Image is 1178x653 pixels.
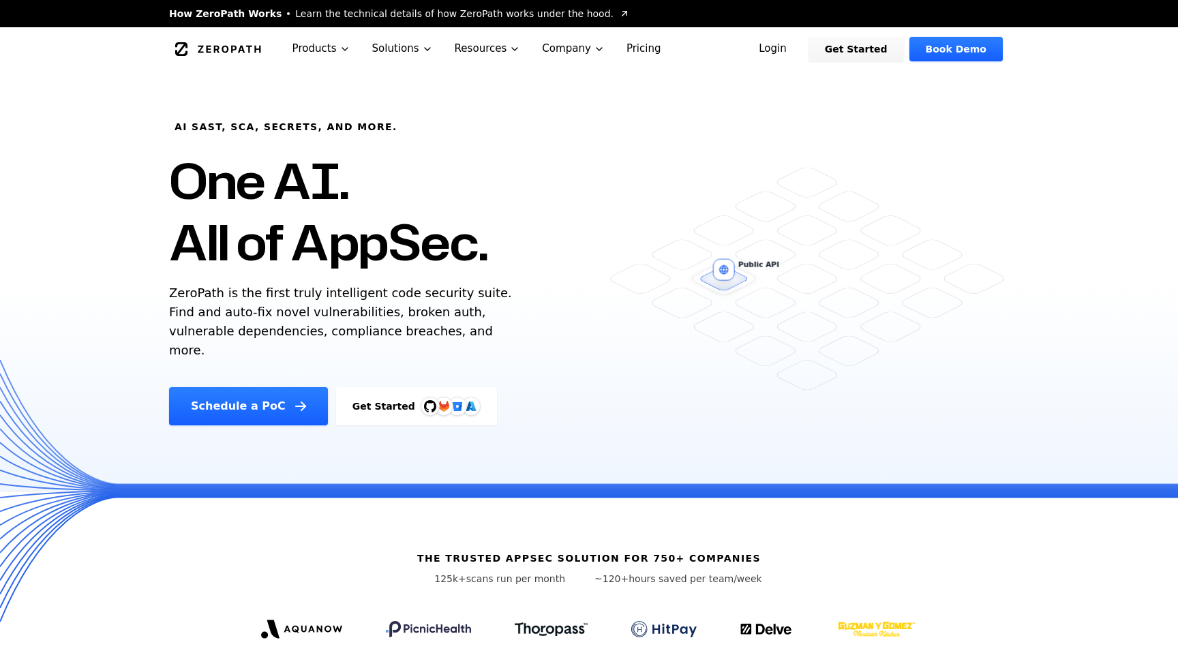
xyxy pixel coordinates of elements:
img: GYG [836,613,917,646]
nav: Global [153,27,1025,70]
h1: One AI. All of AppSec. [169,150,487,273]
img: GitLab [430,393,457,420]
img: GitHub [424,400,436,412]
p: scans run per month [416,572,584,586]
img: Azure [466,401,477,412]
span: Learn the technical details of how ZeroPath works under the hood. [295,7,614,20]
svg: Bitbucket [450,399,465,414]
span: ~120+ [594,573,629,584]
img: Thoropass [515,622,588,636]
a: Get Started [809,37,904,61]
h6: The trusted AppSec solution for 750+ companies [417,551,761,565]
a: Get StartedGitHubGitLabAzure [336,387,497,425]
a: Schedule a PoC [169,387,328,425]
button: Solutions [361,27,444,70]
a: Book Demo [909,37,1003,61]
a: How ZeroPath WorksLearn the technical details of how ZeroPath works under the hood. [169,7,630,20]
h6: AI SAST, SCA, Secrets, and more. [175,120,397,134]
span: How ZeroPath Works [169,7,282,20]
a: Pricing [616,27,672,70]
a: Login [742,37,803,61]
p: hours saved per team/week [594,572,762,586]
button: Products [282,27,361,70]
span: 125k+ [434,573,466,584]
button: Company [531,27,616,70]
button: Resources [444,27,532,70]
p: ZeroPath is the first truly intelligent code security suite. Find and auto-fix novel vulnerabilit... [169,284,518,360]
